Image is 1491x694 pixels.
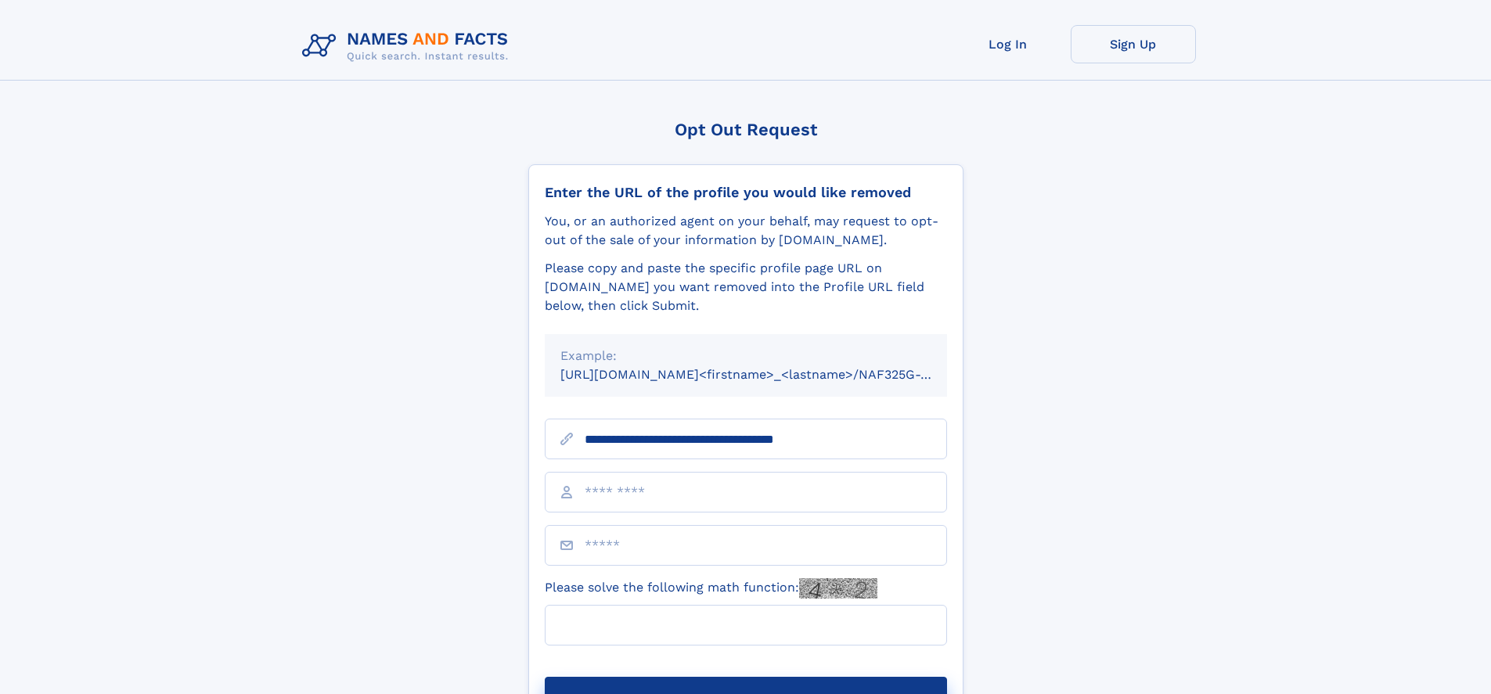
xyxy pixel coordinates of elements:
div: Please copy and paste the specific profile page URL on [DOMAIN_NAME] you want removed into the Pr... [545,259,947,315]
div: Example: [560,347,931,365]
small: [URL][DOMAIN_NAME]<firstname>_<lastname>/NAF325G-xxxxxxxx [560,367,977,382]
a: Sign Up [1071,25,1196,63]
img: Logo Names and Facts [296,25,521,67]
div: Opt Out Request [528,120,963,139]
div: You, or an authorized agent on your behalf, may request to opt-out of the sale of your informatio... [545,212,947,250]
label: Please solve the following math function: [545,578,877,599]
div: Enter the URL of the profile you would like removed [545,184,947,201]
a: Log In [945,25,1071,63]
